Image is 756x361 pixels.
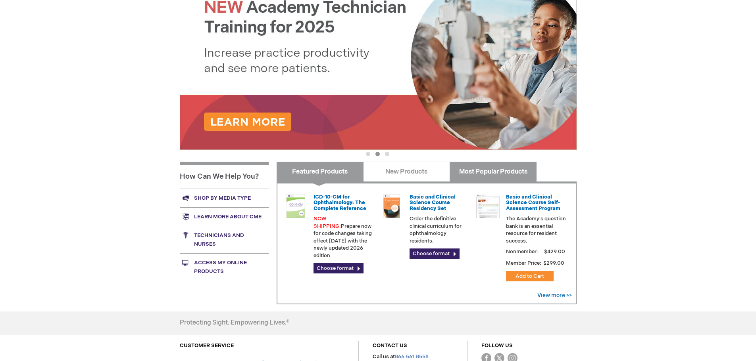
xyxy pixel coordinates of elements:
[516,273,544,279] span: Add to Cart
[506,215,566,244] p: The Academy's question bank is an essential resource for resident success.
[476,194,500,218] img: bcscself_20.jpg
[410,215,470,244] p: Order the definitive clinical curriculum for ophthalmology residents.
[180,189,269,207] a: Shop by media type
[180,319,289,327] h4: Protecting Sight. Empowering Lives.®
[180,342,234,349] a: CUSTOMER SERVICE
[363,162,450,181] a: New Products
[385,152,389,156] button: 3 of 3
[537,292,572,299] a: View more >>
[506,271,554,281] button: Add to Cart
[506,247,538,257] strong: Nonmember:
[373,342,407,349] a: CONTACT US
[277,162,364,181] a: Featured Products
[366,152,370,156] button: 1 of 3
[314,194,366,212] a: ICD-10-CM for Ophthalmology: The Complete Reference
[543,248,566,255] span: $429.00
[180,162,269,189] h1: How Can We Help You?
[481,342,513,349] a: FOLLOW US
[180,226,269,253] a: Technicians and nurses
[314,215,374,259] p: Prepare now for code changes taking effect [DATE] with the newly updated 2026 edition.
[284,194,308,218] img: 0120008u_42.png
[542,260,566,266] span: $299.00
[506,194,560,212] a: Basic and Clinical Science Course Self-Assessment Program
[410,194,456,212] a: Basic and Clinical Science Course Residency Set
[395,353,429,360] a: 866.561.8558
[314,263,364,273] a: Choose format
[180,253,269,281] a: Access My Online Products
[314,216,341,229] font: NOW SHIPPING:
[380,194,404,218] img: 02850963u_47.png
[506,260,541,266] strong: Member Price:
[375,152,380,156] button: 2 of 3
[410,248,460,259] a: Choose format
[450,162,537,181] a: Most Popular Products
[180,207,269,226] a: Learn more about CME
